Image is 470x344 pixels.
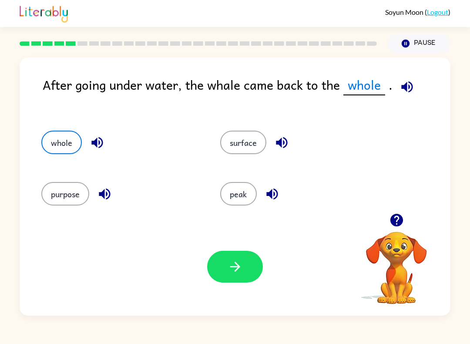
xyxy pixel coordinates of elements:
[343,75,385,95] span: whole
[43,75,450,113] div: After going under water, the whale came back to the .
[220,182,257,206] button: peak
[387,34,450,54] button: Pause
[41,131,82,154] button: whole
[427,8,448,16] a: Logout
[353,218,440,305] video: Your browser must support playing .mp4 files to use Literably. Please try using another browser.
[220,131,266,154] button: surface
[20,3,68,23] img: Literably
[385,8,450,16] div: ( )
[41,182,89,206] button: purpose
[385,8,425,16] span: Soyun Moon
